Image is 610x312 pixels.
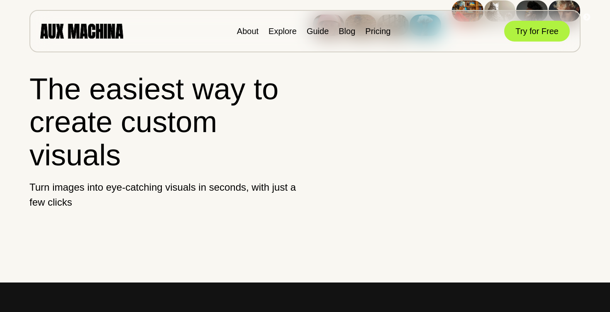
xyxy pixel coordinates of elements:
a: Guide [307,27,329,36]
a: About [237,27,259,36]
a: Blog [339,27,355,36]
a: Pricing [365,27,390,36]
button: Try for Free [504,21,570,42]
p: Turn images into eye-catching visuals in seconds, with just a few clicks [29,180,298,210]
img: AUX MACHINA [40,24,123,38]
a: Explore [268,27,297,36]
h1: The easiest way to create custom visuals [29,73,298,172]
